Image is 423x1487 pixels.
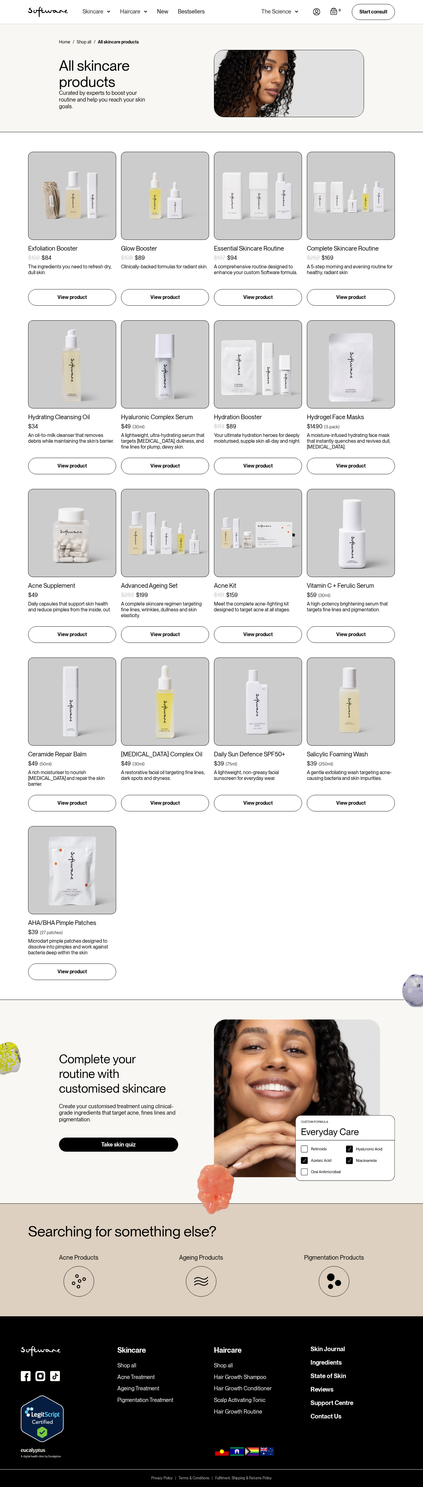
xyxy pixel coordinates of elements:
div: $39 [28,929,38,936]
p: A lightweight, non-greasy facial sunscreen for everyday wear. [214,770,302,781]
a: Vitamin C + Ferulic Serum$59(30ml)A high-potency brightening serum that targets fine lines and pi... [307,489,395,643]
div: $262 [307,255,320,261]
a: Hydration Booster$113$89Your ultimate hydration heroes for deeply moisturised, supple skin all-da... [214,320,302,474]
div: 75ml [227,761,236,767]
p: View product [57,462,87,470]
a: Acne Treatment [117,1374,209,1381]
div: $89 [226,423,236,430]
div: $181 [214,592,224,598]
a: Shop all [77,39,91,45]
a: Pigmentation Products [304,1254,364,1297]
p: A complete skincare regimen targeting fine lines, wrinkles, dullness and skin elasticity. [121,601,209,619]
div: Daily Sun Defence SPF50+ [214,751,302,758]
div: $283 [121,592,134,598]
img: TikTok Icon [50,1371,60,1381]
p: An oil-to-milk cleanser that removes debris while maintaining the skin’s barrier. [28,432,116,444]
p: View product [243,294,273,301]
p: View product [57,631,87,638]
div: ( [133,761,134,767]
p: Meet the complete acne-fighting kit designed to target acne at all stages. [214,601,302,613]
a: A digital health clinic by Eucalyptus [21,1447,61,1458]
p: A gentle exfoliating wash targeting acne-causing bacteria and skin impurities. [307,770,395,781]
p: View product [150,294,180,301]
a: Hydrogel Face Masks$14.90(3-pack)A moisture-infused hydrating face mask that instantly quenches a... [307,320,395,474]
a: Start consult [352,4,395,20]
a: Acne Products [59,1254,98,1297]
div: 30ml [134,761,143,767]
div: $102 [28,255,40,261]
div: $199 [136,592,148,598]
div: ( [319,761,320,767]
a: State of Skin [311,1373,346,1379]
div: 30ml [134,424,143,430]
a: home [28,7,68,17]
div: Hydration Booster [214,413,302,421]
div: Haircare [214,1346,306,1355]
a: Essential Skincare Routine$107$94A comprehensive routine designed to enhance your custom Software... [214,152,302,306]
div: / [73,39,74,45]
a: Ingredients [311,1359,342,1366]
div: $113 [214,423,224,430]
p: A lightweight, ultra-hydrating serum that targets [MEDICAL_DATA], dullness, and fine lines for pl... [121,432,209,450]
div: ) [338,424,340,430]
div: Hydrating Cleansing Oil [28,413,116,421]
div: Salicylic Foaming Wash [307,751,395,758]
div: ( [318,592,320,598]
a: Complete Skincare Routine$262$169A 5-step morning and evening routine for healthy, radiant skinVi... [307,152,395,306]
div: Advanced Ageing Set [121,582,209,589]
div: Pigmentation Products [304,1254,364,1261]
a: Pigmentation Treatment [117,1397,209,1403]
p: Create your customised treatment using clinical-grade ingredients that target acne, fines lines a... [59,1103,178,1123]
a: Home [59,39,70,45]
a: Skin Journal [311,1346,345,1352]
h2: Complete your routine with customised skincare [59,1052,172,1096]
a: Privacy Policy [151,1475,173,1481]
img: arrow down [295,9,298,15]
div: Exfoliation Booster [28,245,116,252]
p: Clinically-backed formulas for radiant skin. [121,264,209,270]
div: $84 [42,255,51,261]
div: $107 [214,255,225,261]
img: arrow down [144,9,147,15]
a: Fulfilment, Shipping & Returns Policy [215,1475,272,1481]
a: Glow Booster$108$89Clinically-backed formulas for radiant skin.View product [121,152,209,306]
div: Skincare [83,9,103,15]
div: | [212,1475,213,1481]
div: ) [143,424,145,430]
p: Daily capsules that support skin health and reduce pimples from the inside, out. [28,601,116,613]
h1: All skincare products [59,58,147,90]
p: A rich moisturiser to nourish [MEDICAL_DATA] and repair the skin barrier. [28,770,116,787]
img: Softweare logo [21,1346,61,1356]
div: All skincare products [98,39,139,45]
div: $159 [226,592,238,598]
p: Curated by experts to boost your routine and help you reach your skin goals. [59,90,147,110]
img: Facebook icon [21,1371,31,1381]
a: Hair Growth Conditioner [214,1385,306,1392]
div: 27 patches [41,930,61,936]
img: instagram icon [35,1371,45,1381]
a: Exfoliation Booster$102$84The ingredients you need to refresh dry, dull skin.View product [28,152,116,306]
a: Shop all [117,1362,209,1369]
div: Hydrogel Face Masks [307,413,395,421]
div: ( [133,424,134,430]
a: Support Centre [311,1400,353,1406]
div: ) [236,761,237,767]
p: View product [57,968,87,975]
a: Hydrating Cleansing Oil$34An oil-to-milk cleanser that removes debris while maintaining the skin’... [28,320,116,474]
a: AHA/BHA Pimple Patches$39(27 patches)Microdart pimple patches designed to dissolve into pimples a... [28,826,116,980]
a: Hair Growth Shampoo [214,1374,306,1381]
a: Take skin quiz [59,1138,178,1152]
div: Ageing Products [179,1254,223,1261]
div: The Science [261,9,291,15]
img: Software Logo [28,7,68,17]
p: View product [336,462,366,470]
img: Hydroquinone (skin lightening agent) [178,1154,254,1229]
div: $49 [121,423,131,430]
div: Acne Kit [214,582,302,589]
a: Acne Supplement$49Daily capsules that support skin health and reduce pimples from the inside, out... [28,489,116,643]
a: Salicylic Foaming Wash$39(250ml)A gentle exfoliating wash targeting acne-causing bacteria and ski... [307,658,395,811]
a: Open cart [330,8,342,16]
div: $49 [28,592,38,598]
a: Terms & Conditions [178,1475,209,1481]
div: $14.90 [307,423,322,430]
